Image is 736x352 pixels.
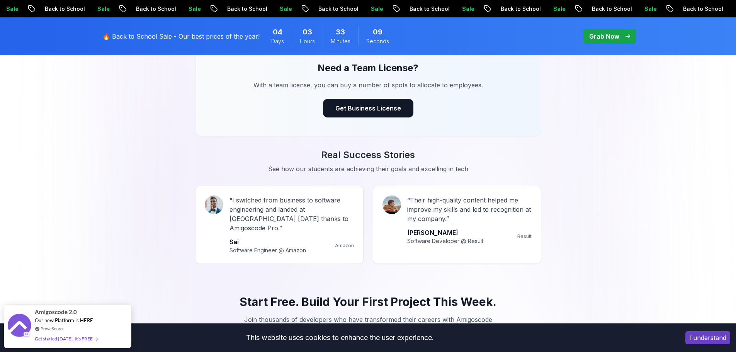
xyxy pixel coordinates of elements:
[300,37,315,45] span: Hours
[366,37,389,45] span: Seconds
[35,5,87,13] p: Back to School
[214,295,523,309] h3: Start Free. Build Your First Project This Week.
[491,5,543,13] p: Back to School
[98,149,639,161] h3: Real Success Stories
[331,37,350,45] span: Minutes
[102,32,260,41] p: 🔥 Back to School Sale - Our best prices of the year!
[270,5,294,13] p: Sale
[335,243,354,249] p: Amazon
[399,5,452,13] p: Back to School
[361,5,386,13] p: Sale
[178,5,203,13] p: Sale
[87,5,112,13] p: Sale
[582,5,634,13] p: Back to School
[229,196,354,233] p: “ I switched from business to software engineering and landed at [GEOGRAPHIC_DATA] [DATE] thanks ...
[214,62,522,74] h3: Need a Team License?
[41,325,65,332] a: ProveSource
[589,32,619,41] p: Grab Now
[238,315,498,333] p: Join thousands of developers who have transformed their careers with Amigoscode Pro
[229,247,306,254] p: Software Engineer @ Amazon
[673,5,726,13] p: Back to School
[323,104,413,112] a: Get Business License
[238,164,498,173] p: See how our students are achieving their goals and excelling in tech
[229,237,306,247] p: Sai
[634,5,659,13] p: Sale
[238,80,498,90] p: With a team license, you can buy a number of spots to allocate to employees.
[407,196,532,223] p: “ Their high-quality content helped me improve my skills and led to recognition at my company. ”
[205,196,223,214] img: Sai
[373,27,382,37] span: 9 Seconds
[382,196,401,214] img: Amir
[8,314,31,339] img: provesource social proof notification image
[308,5,361,13] p: Back to School
[126,5,178,13] p: Back to School
[217,5,270,13] p: Back to School
[6,329,674,346] div: This website uses cookies to enhance the user experience.
[303,27,312,37] span: 3 Hours
[271,37,284,45] span: Days
[336,27,345,37] span: 33 Minutes
[685,331,730,344] button: Accept cookies
[517,233,532,240] p: Result
[35,308,77,316] span: Amigoscode 2.0
[452,5,477,13] p: Sale
[35,317,93,323] span: Our new Platform is HERE
[543,5,568,13] p: Sale
[323,99,413,117] button: Get Business License
[407,237,483,245] p: Software Developer @ Result
[407,228,483,237] p: [PERSON_NAME]
[273,27,282,37] span: 4 Days
[35,334,97,343] div: Get started [DATE]. It's FREE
